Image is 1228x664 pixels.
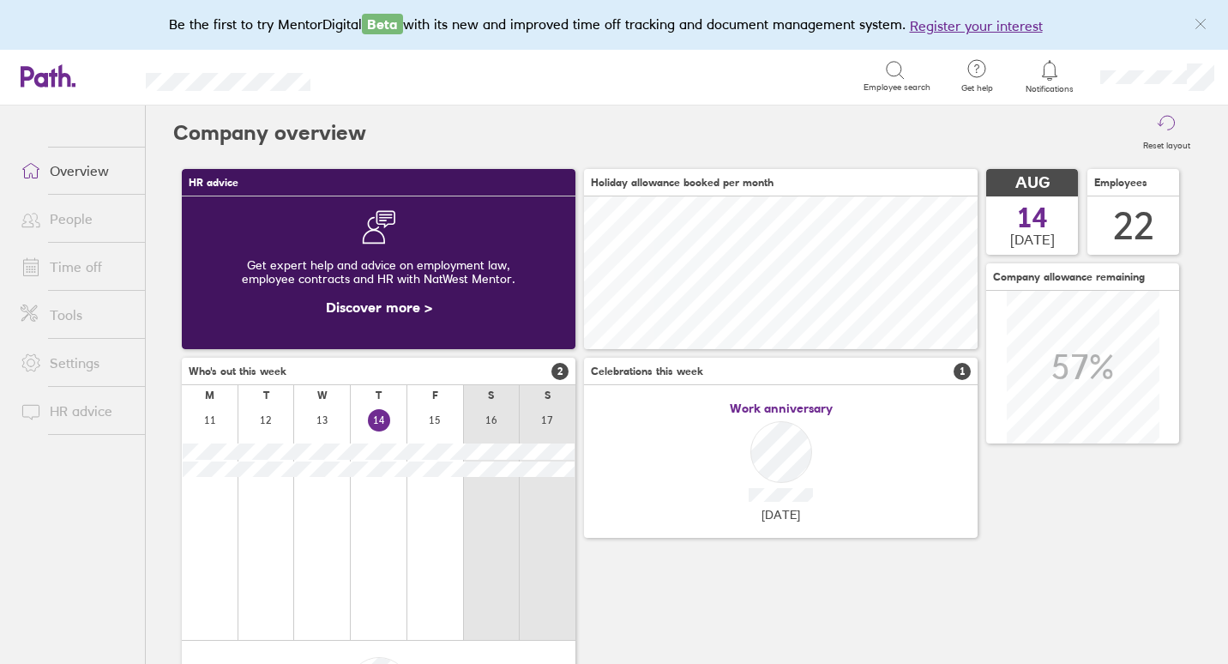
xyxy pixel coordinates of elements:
[910,15,1043,36] button: Register your interest
[7,394,145,428] a: HR advice
[169,14,1060,36] div: Be the first to try MentorDigital with its new and improved time off tracking and document manage...
[1017,204,1048,232] span: 14
[362,14,403,34] span: Beta
[357,68,400,83] div: Search
[189,177,238,189] span: HR advice
[173,106,366,160] h2: Company overview
[189,365,286,377] span: Who's out this week
[205,389,214,401] div: M
[954,363,971,380] span: 1
[545,389,551,401] div: S
[7,346,145,380] a: Settings
[591,365,703,377] span: Celebrations this week
[376,389,382,401] div: T
[864,82,930,93] span: Employee search
[551,363,569,380] span: 2
[591,177,774,189] span: Holiday allowance booked per month
[730,401,833,415] span: Work anniversary
[326,299,432,316] a: Discover more >
[1010,232,1055,247] span: [DATE]
[432,389,438,401] div: F
[1022,84,1078,94] span: Notifications
[993,271,1145,283] span: Company allowance remaining
[7,154,145,188] a: Overview
[7,250,145,284] a: Time off
[1113,204,1154,248] div: 22
[317,389,328,401] div: W
[1022,58,1078,94] a: Notifications
[7,202,145,236] a: People
[761,508,800,522] span: [DATE]
[1094,177,1147,189] span: Employees
[949,83,1005,94] span: Get help
[488,389,494,401] div: S
[7,298,145,332] a: Tools
[263,389,269,401] div: T
[1015,174,1050,192] span: AUG
[1133,106,1201,160] button: Reset layout
[1133,136,1201,151] label: Reset layout
[196,244,562,299] div: Get expert help and advice on employment law, employee contracts and HR with NatWest Mentor.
